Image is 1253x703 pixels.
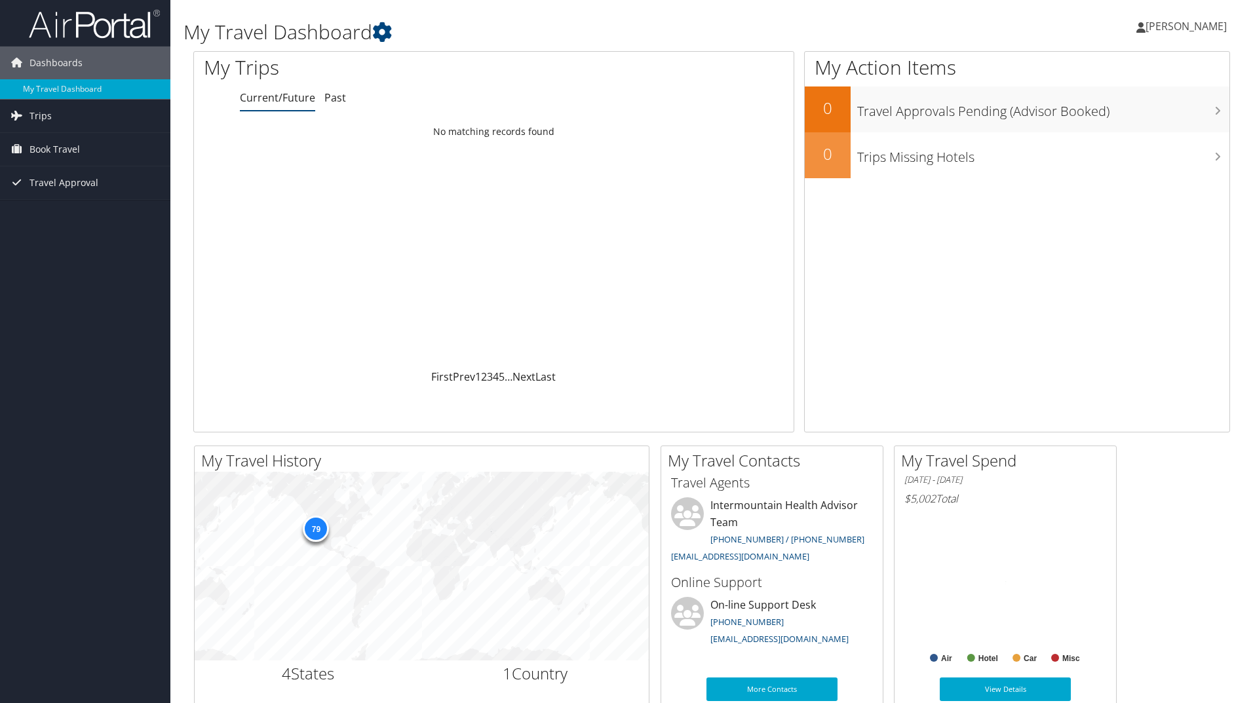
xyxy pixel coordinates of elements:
h6: Total [904,491,1106,506]
a: 2 [481,370,487,384]
h1: My Action Items [805,54,1229,81]
span: Dashboards [29,47,83,79]
h2: States [204,662,412,685]
h2: 0 [805,143,851,165]
a: 0Trips Missing Hotels [805,132,1229,178]
h3: Travel Agents [671,474,873,492]
text: Car [1024,654,1037,663]
span: [PERSON_NAME] [1146,19,1227,33]
a: View Details [940,677,1071,701]
a: 5 [499,370,505,384]
li: Intermountain Health Advisor Team [665,497,879,567]
a: First [431,370,453,384]
h2: 0 [805,97,851,119]
h3: Trips Missing Hotels [857,142,1229,166]
a: 4 [493,370,499,384]
span: … [505,370,512,384]
h1: My Trips [204,54,534,81]
span: $5,002 [904,491,936,506]
h3: Travel Approvals Pending (Advisor Booked) [857,96,1229,121]
span: 1 [503,662,512,684]
h6: [DATE] - [DATE] [904,474,1106,486]
a: Next [512,370,535,384]
a: [EMAIL_ADDRESS][DOMAIN_NAME] [671,550,809,562]
a: 0Travel Approvals Pending (Advisor Booked) [805,86,1229,132]
span: Book Travel [29,133,80,166]
a: Last [535,370,556,384]
td: No matching records found [194,120,794,143]
li: On-line Support Desk [665,597,879,651]
a: [PHONE_NUMBER] [710,616,784,628]
a: 3 [487,370,493,384]
h1: My Travel Dashboard [183,18,888,46]
h2: Country [432,662,640,685]
h2: My Travel History [201,449,649,472]
h3: Online Support [671,573,873,592]
a: 1 [475,370,481,384]
div: 79 [303,516,329,542]
h2: My Travel Spend [901,449,1116,472]
a: Current/Future [240,90,315,105]
a: [EMAIL_ADDRESS][DOMAIN_NAME] [710,633,849,645]
span: Trips [29,100,52,132]
a: [PHONE_NUMBER] / [PHONE_NUMBER] [710,533,864,545]
a: [PERSON_NAME] [1136,7,1240,46]
span: 4 [282,662,291,684]
h2: My Travel Contacts [668,449,883,472]
span: Travel Approval [29,166,98,199]
text: Air [941,654,952,663]
img: airportal-logo.png [29,9,160,39]
a: Past [324,90,346,105]
a: More Contacts [706,677,838,701]
text: Misc [1062,654,1080,663]
text: Hotel [978,654,998,663]
a: Prev [453,370,475,384]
